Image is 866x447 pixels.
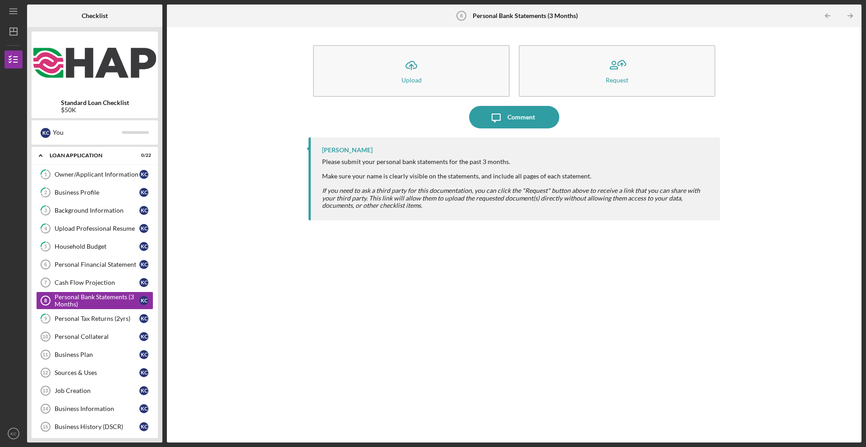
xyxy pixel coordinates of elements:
[139,350,148,359] div: K C
[36,292,153,310] a: 8Personal Bank Statements (3 Months)KC
[44,172,47,178] tspan: 1
[55,171,139,178] div: Owner/Applicant Information
[44,244,47,250] tspan: 5
[5,424,23,442] button: KC
[10,431,16,436] text: KC
[139,170,148,179] div: K C
[55,293,139,308] div: Personal Bank Statements (3 Months)
[55,387,139,394] div: Job Creation
[42,424,48,429] tspan: 15
[55,351,139,358] div: Business Plan
[139,206,148,215] div: K C
[139,368,148,377] div: K C
[139,260,148,269] div: K C
[53,125,122,140] div: You
[44,280,47,285] tspan: 7
[139,386,148,395] div: K C
[50,153,129,158] div: Loan Application
[401,77,422,83] div: Upload
[313,45,510,97] button: Upload
[36,400,153,418] a: 14Business InformationKC
[606,77,628,83] div: Request
[55,369,139,376] div: Sources & Uses
[55,405,139,412] div: Business Information
[473,12,578,19] b: Personal Bank Statements (3 Months)
[44,226,47,232] tspan: 4
[322,146,373,154] div: [PERSON_NAME]
[41,128,51,138] div: K C
[42,370,48,375] tspan: 12
[36,219,153,237] a: 4Upload Professional ResumeKC
[322,187,700,209] em: If you need to ask a third party for this documentation, you can click the "Request" button above...
[55,315,139,322] div: Personal Tax Returns (2yrs)
[36,382,153,400] a: 13Job CreationKC
[322,173,711,180] div: Make sure your name is clearly visible on the statements, and include all pages of each statement.
[139,422,148,431] div: K C
[139,224,148,233] div: K C
[42,388,48,393] tspan: 13
[55,333,139,340] div: Personal Collateral
[36,165,153,183] a: 1Owner/Applicant InformationKC
[469,106,559,128] button: Comment
[139,404,148,413] div: K C
[55,279,139,286] div: Cash Flow Projection
[55,225,139,232] div: Upload Professional Resume
[139,314,148,323] div: K C
[36,418,153,436] a: 15Business History (DSCR)KC
[139,188,148,197] div: K C
[55,423,139,430] div: Business History (DSCR)
[82,12,108,19] b: Checklist
[42,352,48,357] tspan: 11
[36,183,153,201] a: 2Business ProfileKC
[55,189,139,196] div: Business Profile
[460,13,463,18] tspan: 8
[55,261,139,268] div: Personal Financial Statement
[44,190,47,196] tspan: 2
[44,208,47,214] tspan: 3
[36,364,153,382] a: 12Sources & UsesKC
[139,278,148,287] div: K C
[36,310,153,328] a: 9Personal Tax Returns (2yrs)KC
[322,158,711,165] div: Please submit your personal bank statements for the past 3 months.
[42,406,48,411] tspan: 14
[36,274,153,292] a: 7Cash Flow ProjectionKC
[44,298,47,303] tspan: 8
[55,207,139,214] div: Background Information
[61,106,129,114] div: $50K
[135,153,151,158] div: 0 / 22
[36,201,153,219] a: 3Background InformationKC
[139,242,148,251] div: K C
[139,332,148,341] div: K C
[36,328,153,346] a: 10Personal CollateralKC
[32,36,158,90] img: Product logo
[322,187,711,209] div: ​
[519,45,715,97] button: Request
[61,99,129,106] b: Standard Loan Checklist
[42,334,48,339] tspan: 10
[36,255,153,274] a: 6Personal Financial StatementKC
[55,243,139,250] div: Household Budget
[36,346,153,364] a: 11Business PlanKC
[507,106,535,128] div: Comment
[44,262,47,267] tspan: 6
[139,296,148,305] div: K C
[44,316,47,322] tspan: 9
[36,237,153,255] a: 5Household BudgetKC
